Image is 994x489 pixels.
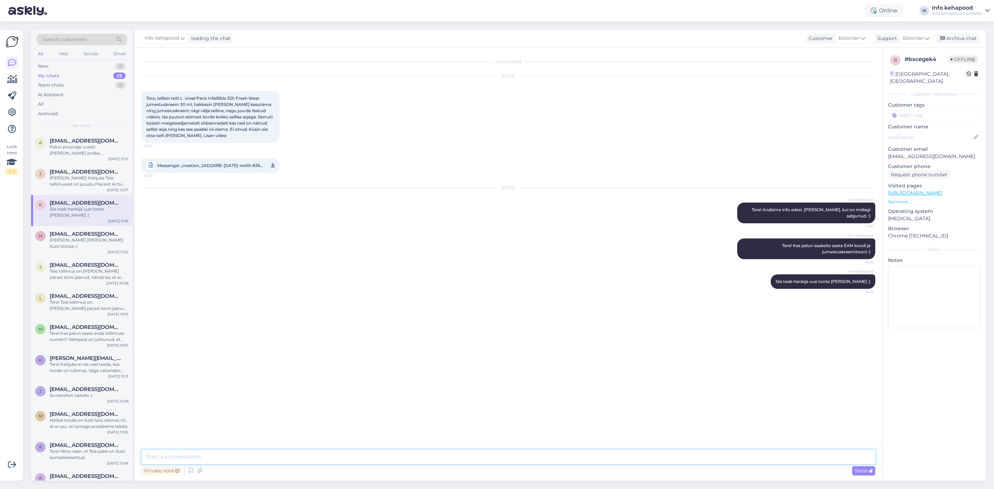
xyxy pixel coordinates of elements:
p: Notes [888,257,980,264]
span: reinsoo@hotmail.com [50,442,121,448]
div: Chat started [142,59,875,65]
div: [DATE] [142,185,875,191]
div: Tere! Teie tellimus on [PERSON_NAME] pärast kinni jäänud, näitab ka, et ei saanud kinnitust saata... [50,299,128,312]
span: Search customers [43,36,87,43]
span: Offline [948,56,978,63]
span: Info kehapood [847,269,873,274]
input: Add name [888,134,972,141]
div: [DATE] 15:13 [108,374,128,379]
div: [GEOGRAPHIC_DATA], [GEOGRAPHIC_DATA] [890,70,966,85]
span: muahannalattik@gmail.com [50,324,121,330]
div: Screenshot näiteks :) [50,392,128,399]
p: Operating system [888,208,980,215]
div: Extra [888,246,980,253]
div: [DATE] 19:33 [107,312,128,317]
span: 15:29 [847,289,873,294]
div: 0 [116,63,126,70]
div: Hetkel toode on ilusti laos olemas nii, et ei usu, et tarnega probleeme tekiks [50,417,128,430]
div: Private note [142,466,182,476]
span: rootbeauty885@gmail.com [50,473,121,479]
div: Email [113,49,127,58]
span: b [894,58,897,63]
span: Info kehapood [847,197,873,202]
div: Tere! Kahjuks ei ole veel teada, kas toode on tulemas. Väga vabandan ebamugavuste pärast! [50,361,128,374]
span: Info kehapood [847,233,873,238]
div: IK [919,6,929,16]
span: katrinlehepuu@hotmail.com [50,200,121,206]
span: m [39,233,42,238]
span: Info kehapood [145,35,179,42]
div: Info kehapood [932,5,982,11]
p: Customer email [888,146,980,153]
a: Messenger_creation_2AD2A19E-[DATE]-4400-8366-421C7DD810DD.mp422:53 [142,158,280,173]
p: Browser [888,225,980,232]
span: Tere! Kas palun saaksite saata EAN koodi ja jumestuskreemitooni :) [782,243,871,254]
div: Tere! Mina näen, et Teie pakk on ilusti komplekteeritud. [50,448,128,461]
div: All [38,101,44,108]
span: Tere, tellisin teilt L´oreal Paris Infaillible 32h Fresh Wear jumestuskreem 30 ml, hakkasin [PERS... [146,96,274,138]
span: 22:53 [144,143,169,148]
div: Info kehapood's website [932,11,982,16]
div: Archived [38,110,58,117]
img: Askly Logo [6,35,19,48]
div: # bxcegek4 [905,55,948,63]
span: annelimusto@gmail.com [50,138,121,144]
span: 11:56 [847,224,873,229]
span: j [39,389,41,394]
div: All [37,49,45,58]
span: m [39,326,42,332]
p: Customer name [888,123,980,130]
span: janelilaurimae@gmail.com [50,169,121,175]
p: See more ... [888,199,980,205]
div: Socials [82,49,99,58]
span: r [39,444,42,450]
span: l [39,295,42,301]
div: [DATE] [142,73,875,79]
span: Siis teab hankija uue toote [PERSON_NAME] :) [776,279,870,284]
span: Estonian [839,35,860,42]
div: leading the chat [188,35,231,42]
span: a [39,140,42,145]
span: jana701107@gmail.com [50,386,121,392]
span: j [39,171,41,176]
span: My chats [72,123,91,129]
p: Visited pages [888,182,980,189]
div: Tere! Kas palun saate anda tellimuse numbri? Vahepeal on juhtunud, et tellimused jäävad kinni kun... [50,330,128,343]
span: r [39,476,42,481]
div: [PERSON_NAME]! Kahjuks Teie tellimusest on puudu Placent Activ [GEOGRAPHIC_DATA] Shampoo ja Condi... [50,175,128,187]
p: [EMAIL_ADDRESS][DOMAIN_NAME] [888,153,980,160]
span: liina.ivask@gmail.com [50,293,121,299]
p: Customer phone [888,163,980,170]
div: Siis teab hankija uue toote [PERSON_NAME] :) [50,206,128,218]
div: Online [865,4,903,17]
div: 2 / 3 [6,168,18,175]
div: Teie tellimus on [PERSON_NAME] pärast kinni jäänud, näitab ka, et ei saanud kinnitust saata Teile... [50,268,128,281]
span: 15:28 [847,260,873,265]
div: [DATE] 11:50 [108,250,128,255]
input: Add a tag [888,110,980,120]
div: Attachment [50,479,128,486]
div: 25 [113,72,126,79]
div: [DATE] 19:30 [107,343,128,348]
span: h [39,358,42,363]
div: [DATE] 11:56 [108,218,128,224]
div: My chats [38,72,59,79]
div: [DATE] 13:06 [107,461,128,466]
div: Support [875,35,897,42]
div: Archive chat [936,34,980,43]
p: Customer tags [888,101,980,109]
a: [URL][DOMAIN_NAME] [888,190,942,196]
span: 22:53 [144,171,169,180]
span: holm.kristina@hotmail.com [50,355,121,361]
div: Customer information [888,91,980,97]
div: Customer [806,35,833,42]
div: [DATE] 12:07 [107,187,128,193]
div: New [38,63,48,70]
div: Request phone number [888,170,951,179]
div: [DATE] 20:38 [106,281,128,286]
div: [PERSON_NAME] [PERSON_NAME] ilusti töösse :) [50,237,128,250]
div: [DATE] 14:38 [107,399,128,404]
span: Messenger_creation_2AD2A19E-[DATE]-4400-8366-421C7DD810DD.mp4 [157,161,263,170]
div: [DATE] 13:39 [107,430,128,435]
p: [MEDICAL_DATA] [888,215,980,222]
